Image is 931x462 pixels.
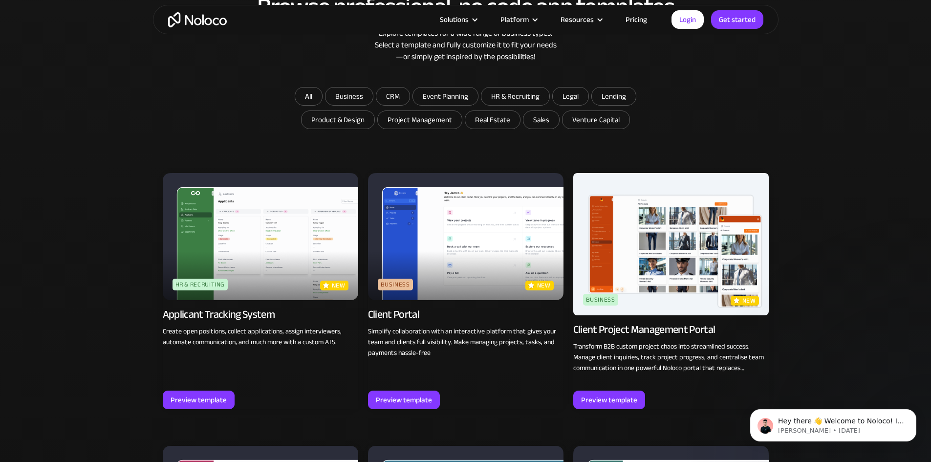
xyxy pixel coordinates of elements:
div: Resources [548,13,613,26]
div: Applicant Tracking System [163,308,275,321]
div: Explore templates for a wide range of business types. Select a template and fully customize it to... [163,27,769,63]
a: All [295,87,323,106]
p: Simplify collaboration with an interactive platform that gives your team and clients full visibil... [368,326,563,358]
a: Pricing [613,13,659,26]
a: Get started [711,10,763,29]
div: Preview template [171,394,227,406]
p: new [742,296,756,306]
form: Email Form [270,87,661,132]
div: Business [378,279,413,290]
a: HR & RecruitingnewApplicant Tracking SystemCreate open positions, collect applications, assign in... [163,173,358,409]
div: Client Portal [368,308,419,321]
p: new [332,281,346,290]
div: Resources [561,13,594,26]
a: BusinessnewClient Project Management PortalTransform B2B custom project chaos into streamlined su... [573,173,769,409]
iframe: Intercom notifications message [736,389,931,457]
div: HR & Recruiting [173,279,228,290]
p: new [537,281,551,290]
div: Preview template [581,394,637,406]
div: Solutions [428,13,488,26]
a: home [168,12,227,27]
div: Business [583,294,618,306]
a: BusinessnewClient PortalSimplify collaboration with an interactive platform that gives your team ... [368,173,563,409]
div: Client Project Management Portal [573,323,715,336]
p: Create open positions, collect applications, assign interviewers, automate communication, and muc... [163,326,358,348]
a: Login [671,10,704,29]
div: Preview template [376,394,432,406]
div: Platform [500,13,529,26]
p: Transform B2B custom project chaos into streamlined success. Manage client inquiries, track proje... [573,341,769,374]
div: Solutions [440,13,469,26]
div: Platform [488,13,548,26]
